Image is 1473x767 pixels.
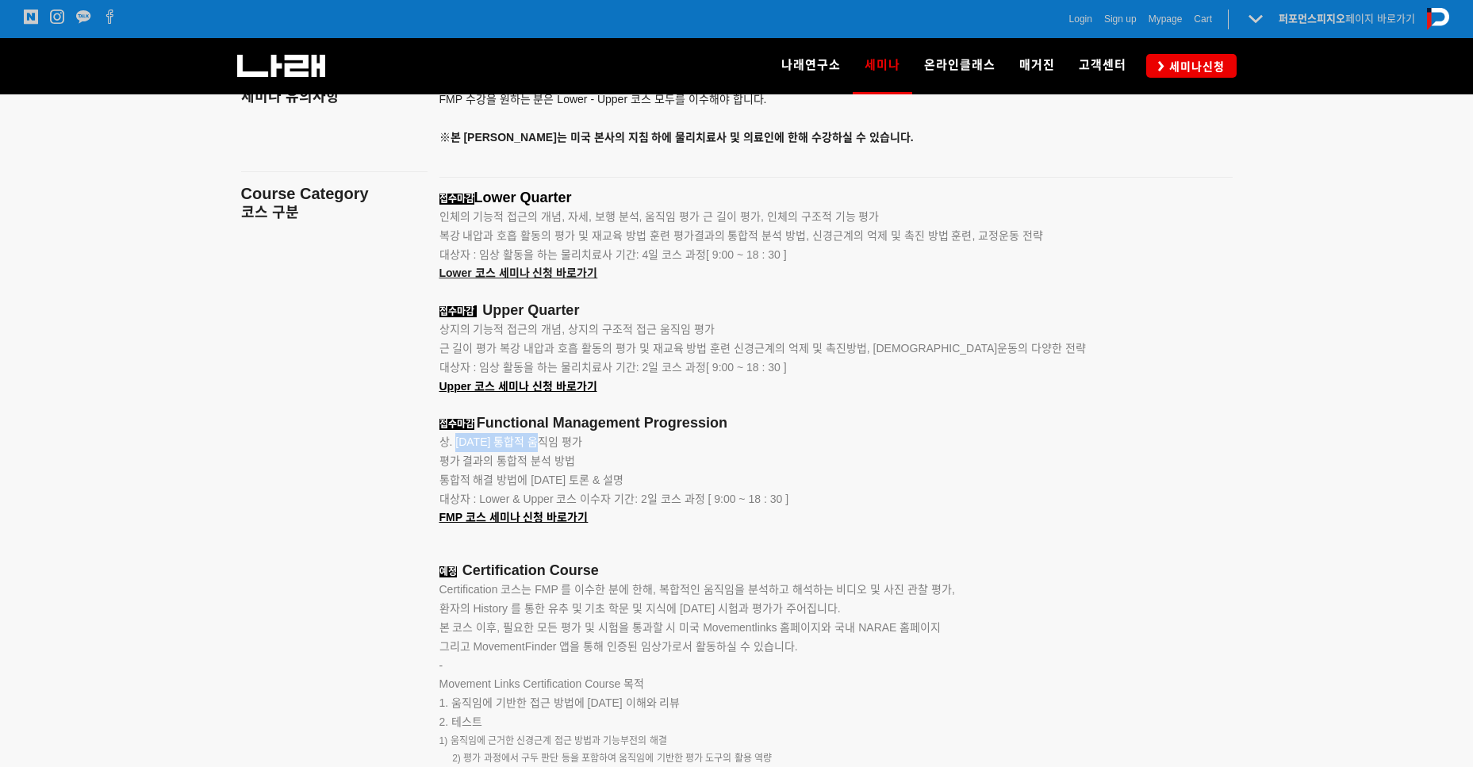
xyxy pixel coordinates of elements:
[439,361,787,374] span: 대상자 : 임상 활동을 하는 물리치료사 기간: 2일 코스 과정[ 9:00 ~ 18 : 30 ]
[439,210,880,223] span: 인체의 기능적 접근의 개념, 자세, 보행 분석, 움직임 평가 근 길이 평가, 인체의 구조적 기능 평가
[769,38,853,94] a: 나래연구소
[241,89,339,105] span: 세미나 유의사항
[1079,58,1126,72] span: 고객센터
[439,229,1044,242] span: 복강 내압과 호흡 활동의 평가 및 재교육 방법 훈련 평가결과의 통합적 분석 방법, 신경근계의 억제 및 촉진 방법 훈련, 교정운동 전략
[439,474,624,486] span: 통합적 해결 방법에 [DATE] 토론 & 설명
[1279,13,1415,25] a: 퍼포먼스피지오페이지 바로가기
[439,248,787,261] span: 대상자 : 임상 활동을 하는 물리치료사 기간: 4일 코스 과정[ 9:00 ~ 18 : 30 ]
[439,323,715,336] span: 상지의 기능적 접근의 개념, 상지의 구조적 접근 움직임 평가
[924,58,995,72] span: 온라인클래스
[1104,11,1137,27] a: Sign up
[439,435,583,448] span: 상. [DATE] 통합적 움직임 평가
[474,190,572,205] span: Lower Quarter
[439,602,841,615] span: 환자의 History 를 통한 유추 및 기초 학문 및 지식에 [DATE] 시험과 평가가 주어집니다.
[439,621,942,634] span: 본 코스 이후, 필요한 모든 평가 및 시험을 통과할 시 미국 Movementlinks 홈페이지와 국내 NARAE 홈페이지
[439,583,955,596] span: Certification 코스는 FMP 를 이수한 분에 한해, 복합적인 움직임을 분석하고 해석하는 비디오 및 사진 관찰 평가,
[439,512,589,523] a: FMP 코스 세미나 신청 바로가기
[1019,58,1055,72] span: 매거진
[1164,59,1225,75] span: 세미나신청
[781,58,841,72] span: 나래연구소
[1194,11,1212,27] a: Cart
[439,267,598,279] a: Lower 코스 세미나 신청 바로가기
[1069,11,1092,27] a: Login
[853,38,912,94] a: 세미나
[912,38,1007,94] a: 온라인클래스
[439,677,645,690] span: Movement Links Certification Course 목적
[439,131,914,144] span: ※본 [PERSON_NAME]는 미국 본사의 지침 하에 물리치료사 및 의료인에 한해 수강하실 수 있습니다.
[241,185,369,202] span: Course Category
[439,194,474,205] span: 접수마감
[439,659,443,672] span: -
[1149,11,1183,27] a: Mypage
[1067,38,1138,94] a: 고객센터
[1146,54,1237,77] a: 세미나신청
[477,415,727,431] span: Functional Management Progression
[439,454,576,467] span: 평가 결과의 통합적 분석 방법
[462,562,599,578] span: Certification Course
[439,566,457,577] span: 예정
[439,640,798,653] span: 그리고 MovementFinder 앱을 통해 인증된 임상가로서 활동하실 수 있습니다.
[439,753,772,764] span: 2) 평가 과정에서 구두 판단 등을 포함하여 움직임에 기반한 평가 도구의 활용 역량
[1007,38,1067,94] a: 매거진
[1279,13,1345,25] strong: 퍼포먼스피지오
[439,306,474,317] span: 접수마감
[439,267,598,279] span: Lower 코스 세미나 신청 바로가기
[439,380,597,393] a: Upper 코스 세미나 신청 바로가기
[439,511,589,523] u: FMP 코스 세미나 신청 바로가기
[439,735,667,746] span: 1) 움직임에 근거한 신경근계 접근 방법과 기능부전의 해결
[439,342,1087,355] span: 근 길이 평가 복강 내압과 호흡 활동의 평가 및 재교육 방법 훈련 신경근계의 억제 및 촉진방법, [DEMOGRAPHIC_DATA]운동의 다양한 전략
[439,493,789,505] span: 대상자 : Lower & Upper 코스 이수자 기간: 2일 코스 과정 [ 9:00 ~ 18 : 30 ]
[439,696,681,709] span: 1. 움직임에 기반한 접근 방법에 [DATE] 이해와 리뷰
[439,715,483,728] span: 2. 테스트
[865,52,900,78] span: 세미나
[439,419,474,430] span: 접수마감
[241,205,299,221] span: 코스 구분
[482,302,579,318] span: Upper Quarter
